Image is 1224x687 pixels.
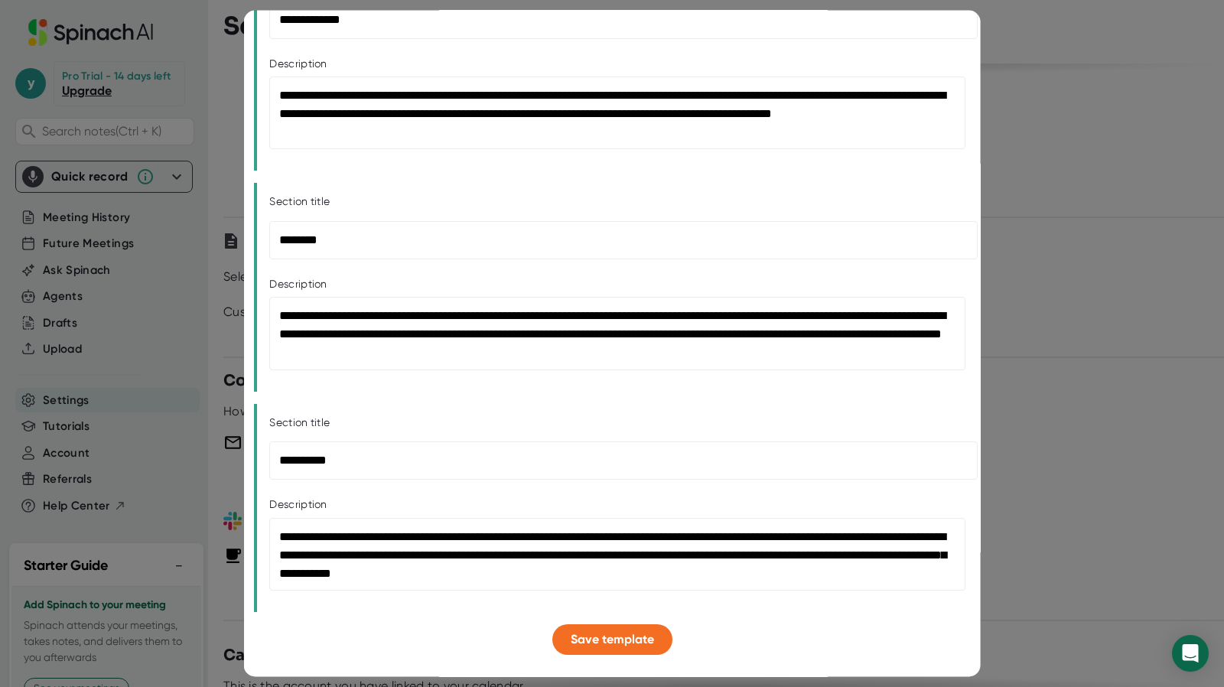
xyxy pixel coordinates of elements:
[552,624,672,655] button: Save template
[269,57,958,71] div: Description
[269,278,958,291] div: Description
[269,416,330,430] div: Section title
[269,196,330,210] div: Section title
[1172,635,1209,672] div: Open Intercom Messenger
[269,499,958,513] div: Description
[571,632,654,646] span: Save template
